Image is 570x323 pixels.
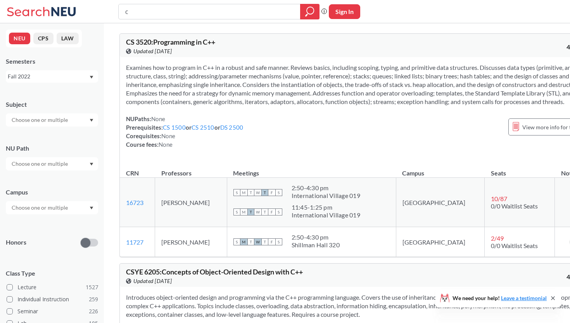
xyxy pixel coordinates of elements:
[6,57,98,66] div: Semesters
[126,267,303,276] span: CSYE 6205 : Concepts of Object-Oriented Design with C++
[268,208,275,215] span: F
[133,277,172,285] span: Updated [DATE]
[220,124,244,131] a: DS 2500
[7,282,98,292] label: Lecture
[292,233,340,241] div: 2:50 - 4:30 pm
[126,169,139,177] div: CRN
[247,238,254,245] span: T
[89,295,98,304] span: 259
[126,115,243,149] div: NUPaths: Prerequisites: or or Corequisites: Course fees:
[6,269,98,278] span: Class Type
[86,283,98,292] span: 1527
[254,208,261,215] span: W
[8,115,73,125] input: Choose one or multiple
[159,141,173,148] span: None
[6,144,98,153] div: NU Path
[6,70,98,83] div: Fall 2022Dropdown arrow
[261,189,268,196] span: T
[6,238,26,247] p: Honors
[396,178,485,227] td: [GEOGRAPHIC_DATA]
[90,207,93,210] svg: Dropdown arrow
[126,38,215,46] span: CS 3520 : Programming in C++
[155,227,227,257] td: [PERSON_NAME]
[292,192,360,200] div: International Village 019
[6,100,98,109] div: Subject
[155,178,227,227] td: [PERSON_NAME]
[233,238,240,245] span: S
[254,238,261,245] span: W
[233,208,240,215] span: S
[90,76,93,79] svg: Dropdown arrow
[254,189,261,196] span: W
[491,242,538,249] span: 0/0 Waitlist Seats
[275,189,282,196] span: S
[57,33,79,44] button: LAW
[151,115,165,122] span: None
[8,203,73,212] input: Choose one or multiple
[292,211,360,219] div: International Village 019
[7,306,98,316] label: Seminar
[7,294,98,304] label: Individual Instruction
[133,47,172,56] span: Updated [DATE]
[6,201,98,214] div: Dropdown arrow
[6,157,98,170] div: Dropdown arrow
[233,189,240,196] span: S
[491,195,507,202] span: 10 / 87
[9,33,30,44] button: NEU
[305,6,314,17] svg: magnifying glass
[453,295,547,301] span: We need your help!
[8,159,73,168] input: Choose one or multiple
[300,4,320,19] div: magnifying glass
[396,227,485,257] td: [GEOGRAPHIC_DATA]
[89,307,98,316] span: 226
[275,238,282,245] span: S
[6,113,98,127] div: Dropdown arrow
[292,241,340,249] div: Shillman Hall 320
[126,238,143,246] a: 11727
[501,295,547,301] a: Leave a testimonial
[491,202,538,210] span: 0/0 Waitlist Seats
[292,203,360,211] div: 11:45 - 1:25 pm
[90,119,93,122] svg: Dropdown arrow
[292,184,360,192] div: 2:50 - 4:30 pm
[192,124,214,131] a: CS 2510
[90,163,93,166] svg: Dropdown arrow
[247,208,254,215] span: T
[240,208,247,215] span: M
[247,189,254,196] span: T
[268,189,275,196] span: F
[275,208,282,215] span: S
[396,161,485,178] th: Campus
[124,5,295,18] input: Class, professor, course number, "phrase"
[155,161,227,178] th: Professors
[491,234,504,242] span: 2 / 49
[329,4,360,19] button: Sign In
[33,33,54,44] button: CPS
[163,124,186,131] a: CS 1500
[6,188,98,196] div: Campus
[8,72,89,81] div: Fall 2022
[240,189,247,196] span: M
[240,238,247,245] span: M
[268,238,275,245] span: F
[227,161,396,178] th: Meetings
[485,161,555,178] th: Seats
[261,208,268,215] span: T
[126,199,143,206] a: 16723
[261,238,268,245] span: T
[161,132,175,139] span: None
